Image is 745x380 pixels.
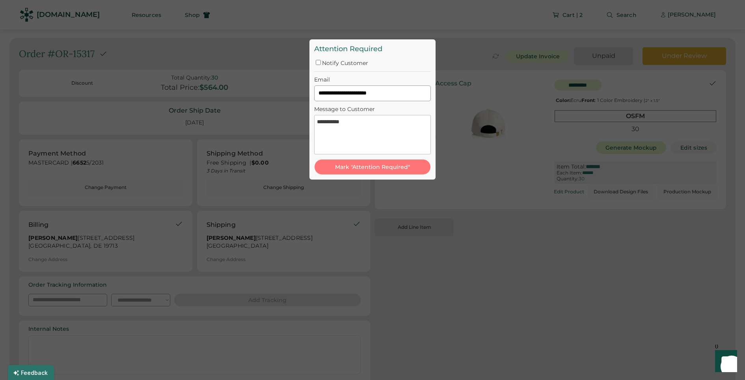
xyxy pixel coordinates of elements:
div: Message to Customer [314,106,431,113]
div: Email [314,76,431,83]
label: Notify Customer [322,59,368,67]
div: Attention Required [314,44,431,54]
iframe: Front Chat [708,345,741,378]
button: Mark "Attention Required" [314,159,431,175]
